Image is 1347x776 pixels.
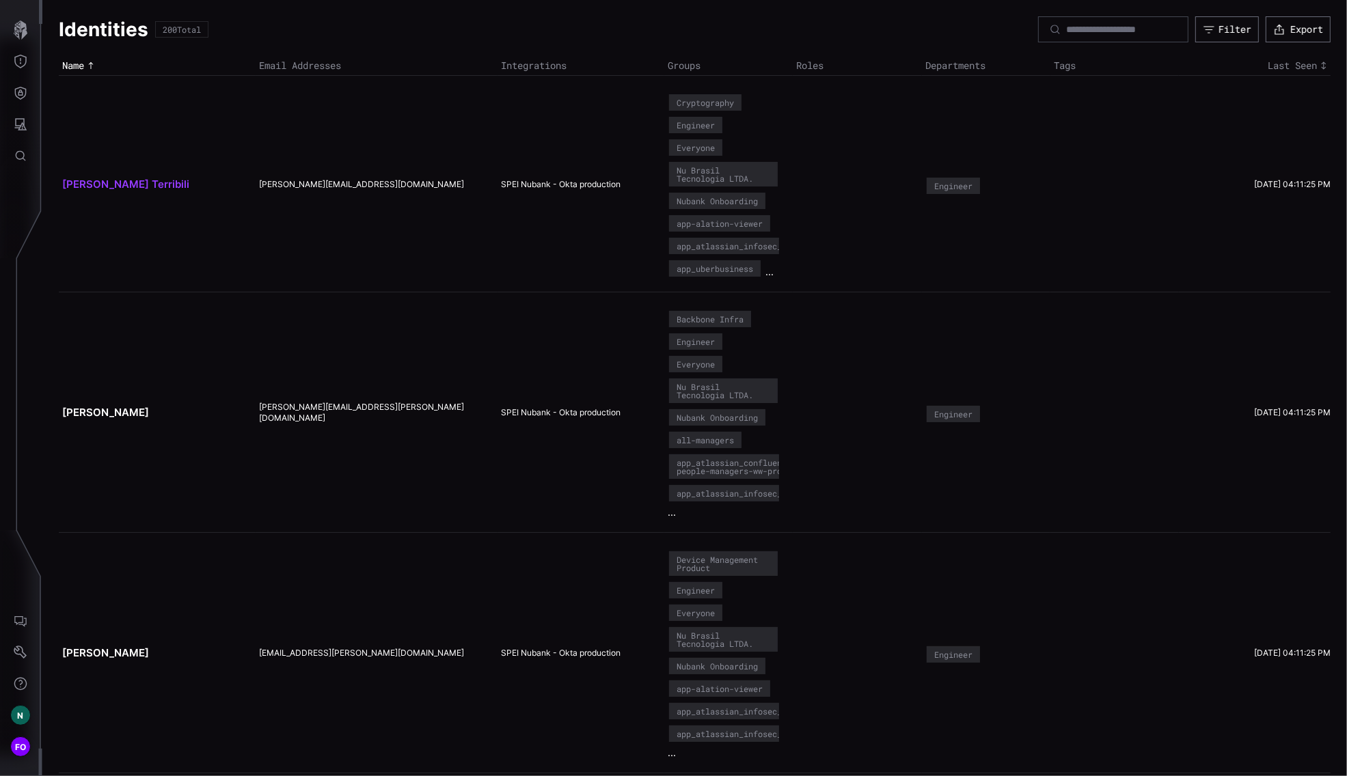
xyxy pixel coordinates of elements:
div: Everyone [677,609,715,617]
th: Email Addresses [256,56,498,76]
time: [DATE] 04:11:25 PM [1254,179,1331,189]
div: Engineer [677,337,715,346]
div: all-managers [677,436,734,444]
time: [DATE] 04:11:25 PM [1254,407,1331,417]
span: ... [668,506,676,518]
div: app_atlassian_infosec_vm_engineering [677,489,849,497]
div: Device Management Product [677,555,770,572]
time: [DATE] 04:11:25 PM [1254,648,1331,658]
th: Roles [793,56,921,76]
div: [PERSON_NAME][EMAIL_ADDRESS][PERSON_NAME][DOMAIN_NAME] [259,402,484,423]
th: Groups [664,56,793,76]
div: Filter [1219,23,1251,36]
a: [PERSON_NAME] [62,646,149,659]
button: N [1,699,40,731]
div: app-alation-viewer [677,684,763,693]
div: [PERSON_NAME][EMAIL_ADDRESS][DOMAIN_NAME] [259,179,484,190]
div: app-alation-viewer [677,219,763,227]
div: app_atlassian_infosec_vm_engineering [677,730,849,738]
div: app_uberbusiness [677,264,753,273]
div: Engineer [934,410,972,418]
div: SPEI Nubank - Okta production [501,407,651,418]
div: Cryptography [677,98,734,107]
div: Nu Brasil Tecnologia LTDA. [677,631,770,648]
a: [PERSON_NAME] Terribili [62,178,189,191]
div: Nubank Onboarding [677,413,758,421]
div: Engineer [934,182,972,190]
th: Integrations [498,56,664,76]
span: FO [15,740,27,754]
span: ... [765,266,774,278]
div: app_atlassian_infosec_vm_engineering [677,242,849,250]
span: ... [668,747,676,759]
h1: Identities [59,17,148,42]
div: app_atlassian_infosec_vm_colombia_workstations [677,707,897,715]
div: [EMAIL_ADDRESS][PERSON_NAME][DOMAIN_NAME] [259,648,484,659]
div: Nu Brasil Tecnologia LTDA. [677,383,770,399]
button: Filter [1195,16,1259,42]
div: Everyone [677,143,715,152]
button: FO [1,731,40,762]
div: app_atlassian_confluence-people-managers-ww-prod [677,458,796,475]
div: Toggle sort direction [62,59,252,72]
div: Backbone Infra [677,315,744,323]
div: Nubank Onboarding [677,197,758,205]
div: SPEI Nubank - Okta production [501,648,651,659]
div: Engineer [934,650,972,659]
span: N [17,708,23,723]
div: Engineer [677,121,715,129]
div: Toggle sort direction [1182,59,1331,72]
a: [PERSON_NAME] [62,406,149,419]
div: Nu Brasil Tecnologia LTDA. [677,166,770,182]
div: Nubank Onboarding [677,662,758,670]
div: SPEI Nubank - Okta production [501,179,651,190]
div: Everyone [677,360,715,368]
th: Departments [922,56,1050,76]
div: 200 Total [163,25,201,33]
button: Export [1266,16,1331,42]
div: Engineer [677,586,715,594]
th: Tags [1050,56,1179,76]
